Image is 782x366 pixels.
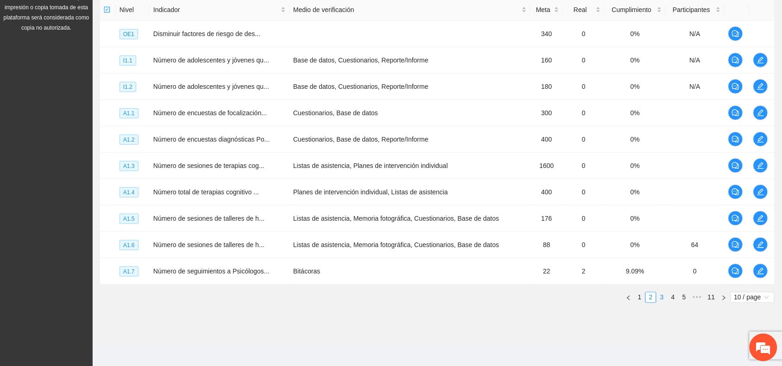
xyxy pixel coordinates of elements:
[753,237,768,252] button: edit
[605,153,666,179] td: 0%
[530,100,563,126] td: 300
[153,188,259,196] span: Número total de terapias cognitivo ...
[605,205,666,232] td: 0%
[728,132,743,147] button: comment
[563,179,605,205] td: 0
[120,108,139,118] span: A1.1
[690,292,705,303] li: Next 5 Pages
[563,21,605,47] td: 0
[120,82,136,92] span: I1.2
[153,267,270,275] span: Número de seguimientos a Psicólogos...
[290,179,530,205] td: Planes de intervención individual, Listas de asistencia
[754,56,768,64] span: edit
[645,292,656,303] li: 2
[293,5,520,15] span: Medio de verificación
[753,264,768,279] button: edit
[728,185,743,199] button: comment
[290,47,530,74] td: Base de datos, Cuestionarios, Reporte/Informe
[657,292,667,303] a: 3
[153,83,269,90] span: Número de adolescentes y jóvenes qu...
[530,21,563,47] td: 340
[530,205,563,232] td: 176
[290,205,530,232] td: Listas de asistencia, Memoria fotográfica, Cuestionarios, Base de datos
[290,100,530,126] td: Cuestionarios, Base de datos
[563,232,605,258] td: 0
[563,47,605,74] td: 0
[153,56,269,64] span: Número de adolescentes y jóvenes qu...
[153,162,265,169] span: Número de sesiones de terapias cog...
[728,211,743,226] button: comment
[705,292,719,303] li: 11
[605,179,666,205] td: 0%
[563,74,605,100] td: 0
[290,258,530,285] td: Bitácoras
[666,258,724,285] td: 0
[646,292,656,303] a: 2
[530,232,563,258] td: 88
[753,53,768,68] button: edit
[563,205,605,232] td: 0
[690,292,705,303] span: •••
[153,136,270,143] span: Número de encuestas diagnósticas Po...
[623,292,634,303] button: left
[152,5,174,27] div: Minimizar ventana de chat en vivo
[721,295,727,301] span: right
[731,292,775,303] div: Page Size
[669,5,713,15] span: Participantes
[668,292,678,303] a: 4
[754,215,768,222] span: edit
[530,179,563,205] td: 400
[530,153,563,179] td: 1600
[153,215,265,222] span: Número de sesiones de talleres de h...
[728,53,743,68] button: comment
[120,214,139,224] span: A1.5
[753,185,768,199] button: edit
[666,47,724,74] td: N/A
[48,47,156,59] div: Chatee con nosotros ahora
[635,292,645,303] a: 1
[290,232,530,258] td: Listas de asistencia, Memoria fotográfica, Cuestionarios, Base de datos
[290,74,530,100] td: Base de datos, Cuestionarios, Reporte/Informe
[728,237,743,252] button: comment
[753,79,768,94] button: edit
[153,30,260,37] span: Disminuir factores de riesgo de des...
[753,211,768,226] button: edit
[120,187,139,198] span: A1.4
[563,126,605,153] td: 0
[626,295,631,301] span: left
[605,258,666,285] td: 9.09%
[563,100,605,126] td: 0
[728,79,743,94] button: comment
[754,109,768,117] span: edit
[753,158,768,173] button: edit
[605,47,666,74] td: 0%
[563,258,605,285] td: 2
[153,5,279,15] span: Indicador
[753,105,768,120] button: edit
[605,126,666,153] td: 0%
[668,292,679,303] li: 4
[728,158,743,173] button: comment
[666,21,724,47] td: N/A
[120,135,139,145] span: A1.2
[608,5,655,15] span: Cumplimiento
[530,74,563,100] td: 180
[719,292,730,303] button: right
[719,292,730,303] li: Next Page
[120,29,138,39] span: OE1
[54,124,128,217] span: Estamos en línea.
[530,47,563,74] td: 160
[754,162,768,169] span: edit
[120,267,139,277] span: A1.7
[605,232,666,258] td: 0%
[679,292,690,303] li: 5
[679,292,689,303] a: 5
[666,74,724,100] td: N/A
[605,21,666,47] td: 0%
[754,188,768,196] span: edit
[290,126,530,153] td: Cuestionarios, Base de datos, Reporte/Informe
[754,83,768,90] span: edit
[754,136,768,143] span: edit
[623,292,634,303] li: Previous Page
[728,26,743,41] button: comment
